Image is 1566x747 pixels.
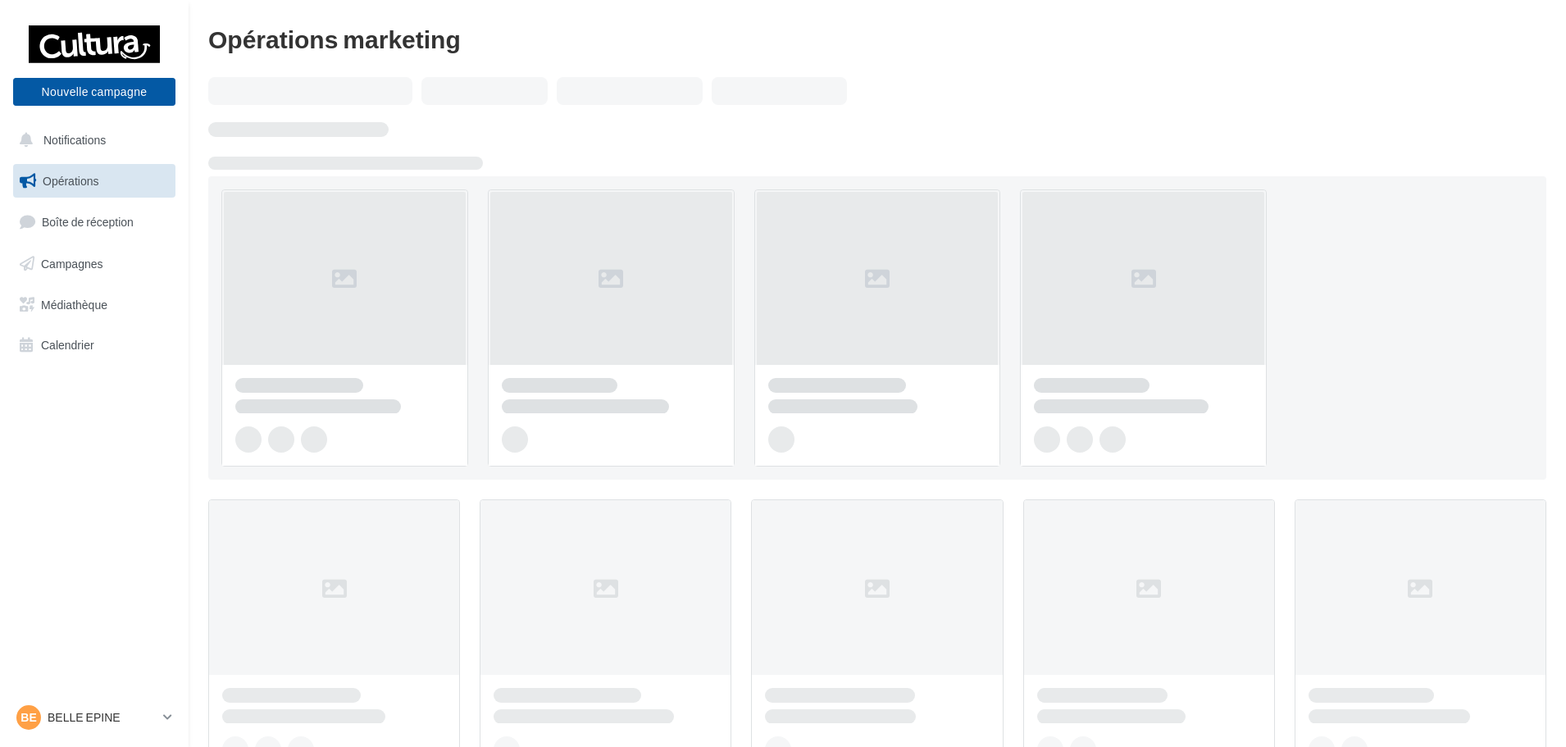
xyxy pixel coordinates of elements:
span: Médiathèque [41,297,107,311]
a: Médiathèque [10,288,179,322]
a: Opérations [10,164,179,198]
a: Boîte de réception [10,204,179,239]
span: Campagnes [41,257,103,271]
span: Notifications [43,133,106,147]
span: Opérations [43,174,98,188]
button: Notifications [10,123,172,157]
span: Calendrier [41,338,94,352]
p: BELLE EPINE [48,709,157,726]
div: Opérations marketing [208,26,1546,51]
a: Campagnes [10,247,179,281]
span: BE [20,709,36,726]
a: Calendrier [10,328,179,362]
span: Boîte de réception [42,215,134,229]
a: BE BELLE EPINE [13,702,175,733]
button: Nouvelle campagne [13,78,175,106]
